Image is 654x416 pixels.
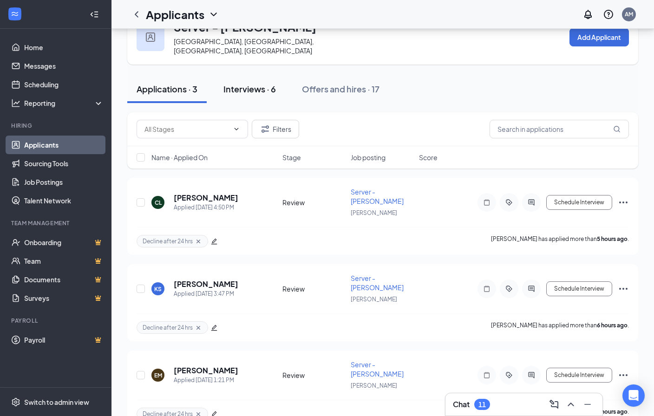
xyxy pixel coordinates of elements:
input: All Stages [144,124,229,134]
div: CL [155,199,162,207]
button: ComposeMessage [547,397,562,412]
a: Job Postings [24,173,104,191]
svg: Note [481,371,492,379]
div: Reporting [24,98,104,108]
a: Scheduling [24,75,104,94]
h1: Applicants [146,6,204,22]
svg: Cross [195,324,202,331]
b: 8 hours ago [597,408,628,415]
div: Switch to admin view [24,397,89,407]
p: [PERSON_NAME] has applied more than . [491,321,629,334]
button: Minimize [580,397,595,412]
button: Schedule Interview [546,368,612,383]
svg: Ellipses [618,197,629,208]
svg: ChevronDown [233,125,240,133]
a: DocumentsCrown [24,270,104,289]
svg: ActiveChat [526,371,537,379]
div: Hiring [11,122,102,130]
a: Applicants [24,136,104,154]
svg: ChevronDown [208,9,219,20]
input: Search in applications [490,120,629,138]
h5: [PERSON_NAME] [174,279,238,289]
b: 6 hours ago [597,322,628,329]
span: Decline after 24 hrs [143,237,193,245]
div: EM [154,371,162,379]
span: [PERSON_NAME] [351,296,397,303]
a: OnboardingCrown [24,233,104,252]
svg: Analysis [11,98,20,108]
span: Decline after 24 hrs [143,324,193,331]
svg: ActiveTag [504,199,515,206]
span: edit [211,325,217,331]
svg: ComposeMessage [549,399,560,410]
svg: QuestionInfo [603,9,614,20]
h5: [PERSON_NAME] [174,365,238,376]
div: Applications · 3 [137,83,197,95]
svg: ActiveTag [504,285,515,292]
svg: ActiveChat [526,285,537,292]
div: Review [282,284,345,293]
svg: Ellipses [618,370,629,381]
span: [GEOGRAPHIC_DATA], [GEOGRAPHIC_DATA], [GEOGRAPHIC_DATA], [GEOGRAPHIC_DATA] [174,37,314,55]
span: Score [419,153,438,162]
svg: Cross [195,238,202,245]
svg: Note [481,199,492,206]
span: Stage [282,153,301,162]
span: Server - [PERSON_NAME] [351,188,404,205]
div: 11 [478,401,486,409]
svg: ChevronLeft [131,9,142,20]
svg: Collapse [90,10,99,19]
b: 5 hours ago [597,235,628,242]
svg: WorkstreamLogo [10,9,20,19]
div: AM [625,10,633,18]
div: Applied [DATE] 1:21 PM [174,376,238,385]
h3: Chat [453,399,470,409]
div: Applied [DATE] 3:47 PM [174,289,238,299]
svg: Filter [260,123,271,135]
svg: ChevronUp [565,399,576,410]
svg: Note [481,285,492,292]
div: Review [282,370,345,380]
h5: [PERSON_NAME] [174,193,238,203]
svg: Minimize [582,399,593,410]
div: Offers and hires · 17 [302,83,379,95]
svg: ActiveTag [504,371,515,379]
a: TeamCrown [24,252,104,270]
button: Add Applicant [569,28,629,46]
span: Job posting [351,153,386,162]
button: ChevronUp [563,397,578,412]
svg: Notifications [582,9,594,20]
span: [PERSON_NAME] [351,209,397,216]
div: KS [154,285,162,293]
button: Schedule Interview [546,281,612,296]
button: Schedule Interview [546,195,612,210]
svg: Settings [11,397,20,407]
a: Sourcing Tools [24,154,104,173]
span: Server - [PERSON_NAME] [351,360,404,378]
div: Team Management [11,219,102,227]
svg: Ellipses [618,283,629,294]
p: [PERSON_NAME] has applied more than . [491,235,629,247]
span: Server - [PERSON_NAME] [351,274,404,292]
a: PayrollCrown [24,331,104,349]
div: Open Intercom Messenger [622,384,645,407]
img: user icon [146,32,155,42]
div: Interviews · 6 [223,83,276,95]
button: Filter Filters [252,120,299,138]
div: Applied [DATE] 4:50 PM [174,203,238,212]
a: Home [24,38,104,57]
svg: MagnifyingGlass [613,125,621,133]
div: Payroll [11,317,102,325]
span: [PERSON_NAME] [351,382,397,389]
a: SurveysCrown [24,289,104,307]
span: edit [211,238,217,245]
svg: ActiveChat [526,199,537,206]
span: Name · Applied On [151,153,208,162]
a: Talent Network [24,191,104,210]
div: Review [282,198,345,207]
a: Messages [24,57,104,75]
